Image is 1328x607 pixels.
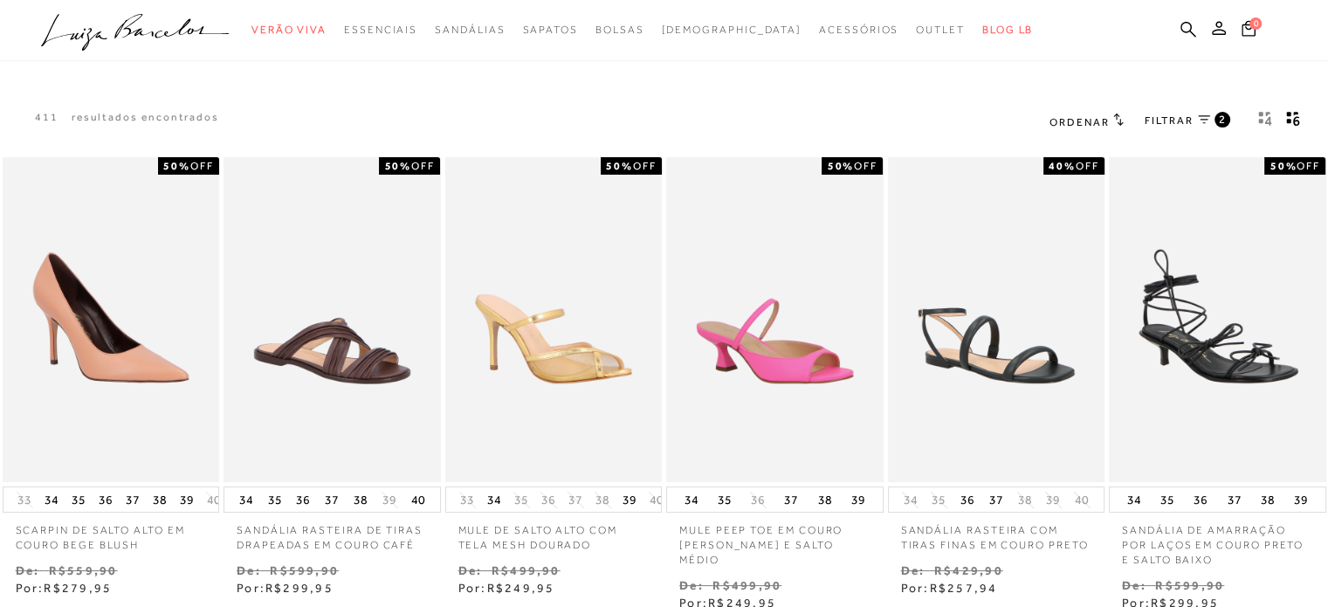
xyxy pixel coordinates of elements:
[447,160,661,480] img: MULE DE SALTO ALTO COM TELA MESH DOURADO
[237,563,261,577] small: De:
[320,487,344,512] button: 37
[982,24,1033,36] span: BLOG LB
[1111,160,1325,480] img: SANDÁLIA DE AMARRAÇÃO POR LAÇOS EM COURO PRETO E SALTO BAIXO
[225,160,439,480] img: SANDÁLIA RASTEIRA DE TIRAS DRAPEADAS EM COURO CAFÉ
[1122,578,1146,592] small: De:
[1070,492,1094,508] button: 40
[35,110,58,125] p: 411
[406,487,430,512] button: 40
[377,492,402,508] button: 39
[344,24,417,36] span: Essenciais
[1109,513,1326,567] a: SANDÁLIA DE AMARRAÇÃO POR LAÇOS EM COURO PRETO E SALTO BAIXO
[819,24,898,36] span: Acessórios
[202,492,226,508] button: 40
[486,581,554,595] span: R$249,95
[1155,487,1180,512] button: 35
[4,160,218,480] img: SCARPIN DE SALTO ALTO EM COURO BEGE BLUSH
[237,581,334,595] span: Por:
[779,487,803,512] button: 37
[224,513,441,553] a: SANDÁLIA RASTEIRA DE TIRAS DRAPEADAS EM COURO CAFÉ
[3,513,220,553] a: SCARPIN DE SALTO ALTO EM COURO BEGE BLUSH
[66,487,91,512] button: 35
[916,24,965,36] span: Outlet
[926,492,951,508] button: 35
[916,14,965,46] a: categoryNavScreenReaderText
[482,487,506,512] button: 34
[270,563,339,577] small: R$599,90
[291,487,315,512] button: 36
[666,513,884,567] a: MULE PEEP TOE EM COURO [PERSON_NAME] E SALTO MÉDIO
[39,487,64,512] button: 34
[929,581,997,595] span: R$257,94
[234,487,258,512] button: 34
[746,492,770,508] button: 36
[955,487,980,512] button: 36
[49,563,118,577] small: R$559,90
[846,487,870,512] button: 39
[888,513,1105,553] a: SANDÁLIA RASTEIRA COM TIRAS FINAS EM COURO PRETO
[1253,110,1277,133] button: Mostrar 4 produtos por linha
[1221,487,1246,512] button: 37
[93,487,118,512] button: 36
[344,14,417,46] a: categoryNavScreenReaderText
[661,24,802,36] span: [DEMOGRAPHIC_DATA]
[1076,160,1099,172] span: OFF
[1297,160,1320,172] span: OFF
[644,492,669,508] button: 40
[16,581,113,595] span: Por:
[190,160,214,172] span: OFF
[251,14,327,46] a: categoryNavScreenReaderText
[617,487,642,512] button: 39
[679,487,704,512] button: 34
[455,492,479,508] button: 33
[984,487,1008,512] button: 37
[1256,487,1280,512] button: 38
[890,160,1104,480] img: SANDÁLIA RASTEIRA COM TIRAS FINAS EM COURO PRETO
[1145,114,1194,128] span: FILTRAR
[1281,110,1305,133] button: gridText6Desc
[458,581,555,595] span: Por:
[435,24,505,36] span: Sandálias
[492,563,561,577] small: R$499,90
[522,24,577,36] span: Sapatos
[1049,116,1109,128] span: Ordenar
[595,14,644,46] a: categoryNavScreenReaderText
[536,492,561,508] button: 36
[509,492,533,508] button: 35
[251,24,327,36] span: Verão Viva
[595,24,644,36] span: Bolsas
[522,14,577,46] a: categoryNavScreenReaderText
[668,160,882,480] img: MULE PEEP TOE EM COURO ROSA LÍRIO E SALTO MÉDIO
[679,578,704,592] small: De:
[712,487,737,512] button: 35
[934,563,1003,577] small: R$429,90
[827,160,854,172] strong: 50%
[411,160,435,172] span: OFF
[1236,19,1261,43] button: 0
[435,14,505,46] a: categoryNavScreenReaderText
[1270,160,1297,172] strong: 50%
[1188,487,1213,512] button: 36
[445,513,663,553] a: MULE DE SALTO ALTO COM TELA MESH DOURADO
[148,487,172,512] button: 38
[901,581,998,595] span: Por:
[1155,578,1224,592] small: R$599,90
[265,581,334,595] span: R$299,95
[1289,487,1313,512] button: 39
[163,160,190,172] strong: 50%
[1013,492,1037,508] button: 38
[384,160,411,172] strong: 50%
[854,160,877,172] span: OFF
[712,578,781,592] small: R$499,90
[348,487,373,512] button: 38
[633,160,657,172] span: OFF
[1049,160,1076,172] strong: 40%
[72,110,219,125] p: resultados encontrados
[606,160,633,172] strong: 50%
